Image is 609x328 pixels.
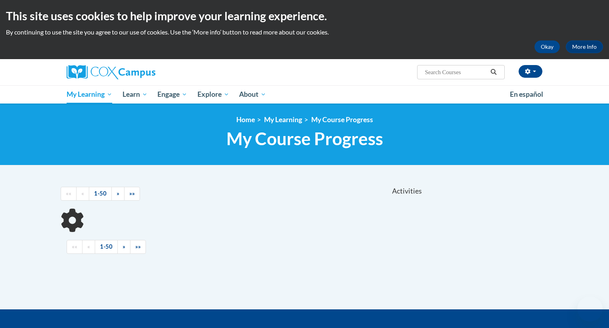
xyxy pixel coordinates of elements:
span: My Course Progress [226,128,383,149]
span: En español [510,90,543,98]
a: About [234,85,272,104]
a: Home [236,115,255,124]
a: My Learning [61,85,117,104]
a: End [130,240,146,254]
a: More Info [566,40,603,53]
button: Okay [534,40,560,53]
span: Learn [123,90,147,99]
span: »» [129,190,135,197]
span: « [81,190,84,197]
span: »» [135,243,141,250]
p: By continuing to use the site you agree to our use of cookies. Use the ‘More info’ button to read... [6,28,603,36]
span: About [239,90,266,99]
a: Engage [152,85,192,104]
span: Explore [197,90,229,99]
a: My Learning [264,115,302,124]
a: Next [117,240,130,254]
span: « [87,243,90,250]
a: Explore [192,85,234,104]
a: End [124,187,140,201]
h2: This site uses cookies to help improve your learning experience. [6,8,603,24]
img: Cox Campus [67,65,155,79]
span: My Learning [67,90,112,99]
a: 1-50 [95,240,118,254]
a: 1-50 [89,187,112,201]
a: Begining [61,187,77,201]
a: Next [111,187,124,201]
span: Activities [392,187,422,196]
span: » [123,243,125,250]
button: Account Settings [519,65,542,78]
a: En español [505,86,548,103]
span: «« [72,243,77,250]
input: Search Courses [424,67,488,77]
a: Cox Campus [67,65,217,79]
a: Previous [82,240,95,254]
a: Learn [117,85,153,104]
a: Previous [76,187,89,201]
div: Main menu [55,85,554,104]
a: My Course Progress [311,115,373,124]
a: Begining [67,240,82,254]
iframe: Button to launch messaging window [577,296,603,322]
span: » [117,190,119,197]
button: Search [488,67,500,77]
span: «« [66,190,71,197]
span: Engage [157,90,187,99]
